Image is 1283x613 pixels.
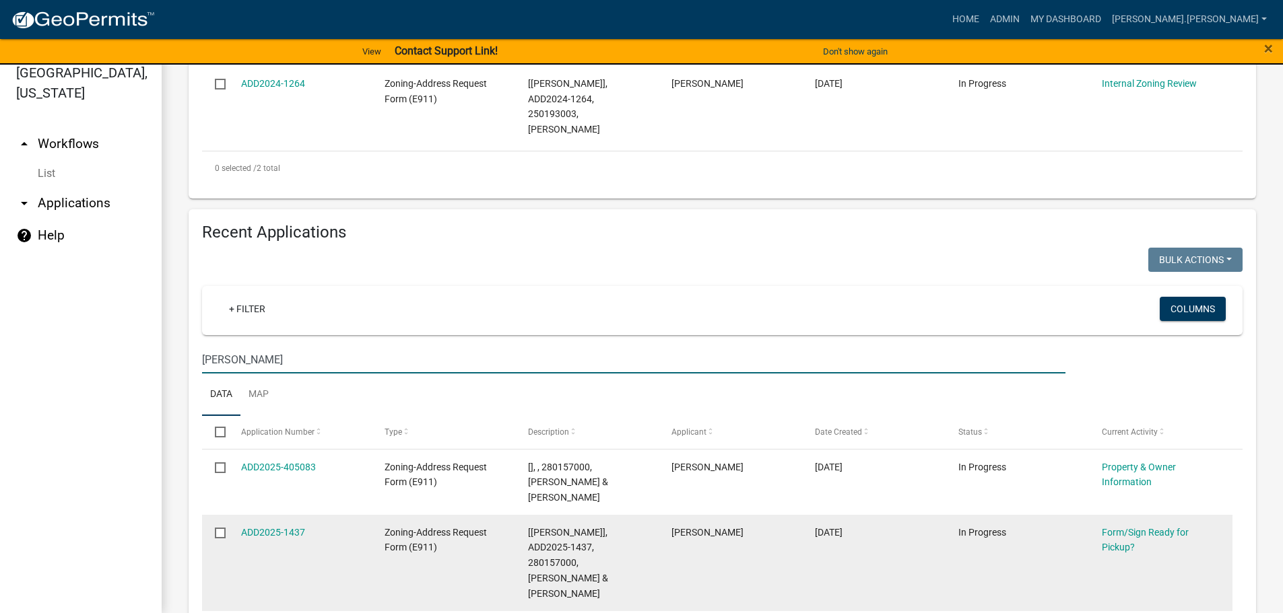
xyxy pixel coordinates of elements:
span: In Progress [958,527,1006,538]
datatable-header-cell: Application Number [228,416,371,448]
strong: Contact Support Link! [395,44,498,57]
span: Application Number [241,427,315,437]
datatable-header-cell: Date Created [802,416,946,448]
span: Applicant [671,427,706,437]
span: 0 selected / [215,164,257,173]
i: help [16,227,32,244]
span: Brett Gildersleeve [671,462,744,472]
span: [Nicole Bradbury], ADD2024-1264, 250193003, DANIEL HAIDER [528,78,607,135]
a: Data [202,373,240,417]
i: arrow_drop_up [16,136,32,152]
button: Close [1264,40,1273,57]
datatable-header-cell: Current Activity [1089,416,1232,448]
span: × [1264,39,1273,58]
span: Date Created [815,427,862,437]
a: Home [947,7,985,32]
a: [PERSON_NAME].[PERSON_NAME] [1107,7,1272,32]
a: Map [240,373,277,417]
span: In Progress [958,462,1006,472]
span: 05/30/2024 [815,78,843,89]
datatable-header-cell: Applicant [659,416,802,448]
span: Daniel Eugene Haider [671,78,744,89]
span: 04/14/2025 [815,527,843,538]
a: View [357,40,387,63]
datatable-header-cell: Type [371,416,515,448]
span: In Progress [958,78,1006,89]
a: Internal Zoning Review [1102,78,1197,89]
datatable-header-cell: Description [515,416,659,448]
i: arrow_drop_down [16,195,32,211]
span: Current Activity [1102,427,1158,437]
span: Zoning-Address Request Form (E911) [385,527,487,553]
span: Type [385,427,402,437]
a: ADD2025-1437 [241,527,305,538]
a: Form/Sign Ready for Pickup? [1102,527,1189,553]
a: + Filter [218,297,276,321]
button: Bulk Actions [1148,248,1243,272]
span: 04/14/2025 [815,462,843,472]
span: Description [528,427,569,437]
span: [], , 280157000, ANDY J & MELANIE PIHLAJA [528,462,608,503]
span: [Sue Seifert], ADD2025-1437, 280157000, ANDY J & MELANIE PIHLAJA [528,527,608,599]
button: Columns [1160,297,1226,321]
a: ADD2024-1264 [241,78,305,89]
button: Don't show again [818,40,893,63]
a: ADD2025-405083 [241,462,316,472]
span: Zoning-Address Request Form (E911) [385,462,487,488]
datatable-header-cell: Status [946,416,1089,448]
a: My Dashboard [1025,7,1107,32]
input: Search for applications [202,346,1065,373]
h4: Recent Applications [202,223,1243,242]
a: Admin [985,7,1025,32]
span: Brett Gildersleeve [671,527,744,538]
span: Status [958,427,982,437]
a: Property & Owner Information [1102,462,1176,488]
span: Zoning-Address Request Form (E911) [385,78,487,104]
datatable-header-cell: Select [202,416,228,448]
div: 2 total [202,151,1243,185]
